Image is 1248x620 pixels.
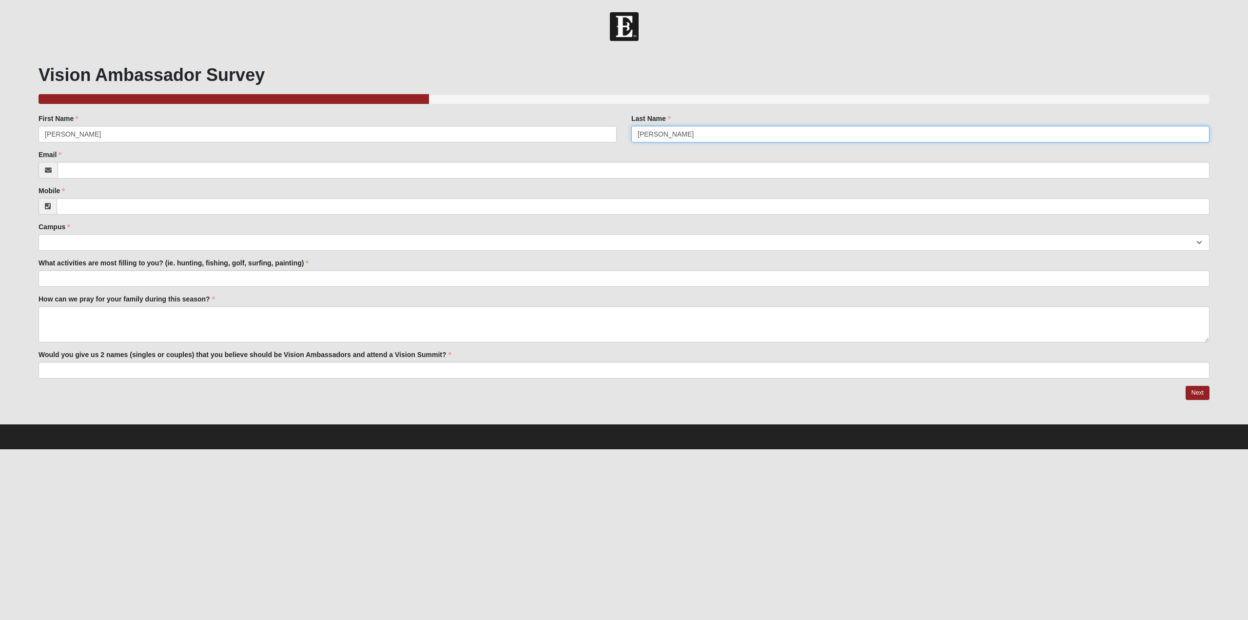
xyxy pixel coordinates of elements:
[39,150,61,160] label: Email
[39,186,65,196] label: Mobile
[39,258,309,268] label: What activities are most filling to you? (ie. hunting, fishing, golf, surfing, painting)
[39,350,451,360] label: Would you give us 2 names (singles or couples) that you believe should be Vision Ambassadors and ...
[39,294,215,304] label: How can we pray for your family during this season?
[39,222,70,232] label: Campus
[39,64,1209,85] h1: Vision Ambassador Survey
[610,12,639,41] img: Church of Eleven22 Logo
[631,114,671,123] label: Last Name
[39,114,78,123] label: First Name
[1186,386,1209,400] a: Next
